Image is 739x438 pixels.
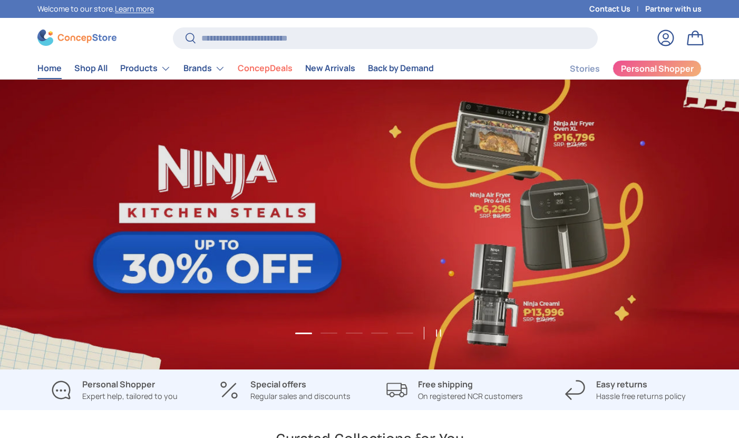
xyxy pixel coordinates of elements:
strong: Free shipping [418,378,473,390]
img: ConcepStore [37,30,116,46]
a: Shop All [74,58,108,79]
a: Contact Us [589,3,645,15]
a: New Arrivals [305,58,355,79]
p: Hassle free returns policy [596,391,686,402]
a: Products [120,58,171,79]
a: Brands [183,58,225,79]
p: On registered NCR customers [418,391,523,402]
a: Easy returns Hassle free returns policy [548,378,702,402]
a: Home [37,58,62,79]
a: Stories [570,59,600,79]
strong: Special offers [250,378,306,390]
a: ConcepDeals [238,58,293,79]
strong: Easy returns [596,378,647,390]
summary: Brands [177,58,231,79]
span: Personal Shopper [621,64,694,73]
a: Free shipping On registered NCR customers [378,378,531,402]
a: Special offers Regular sales and discounts [208,378,361,402]
nav: Secondary [544,58,702,79]
a: Learn more [115,4,154,14]
p: Welcome to our store. [37,3,154,15]
a: Back by Demand [368,58,434,79]
p: Regular sales and discounts [250,391,351,402]
a: Personal Shopper Expert help, tailored to you [37,378,191,402]
summary: Products [114,58,177,79]
strong: Personal Shopper [82,378,155,390]
nav: Primary [37,58,434,79]
a: Personal Shopper [612,60,702,77]
a: Partner with us [645,3,702,15]
p: Expert help, tailored to you [82,391,178,402]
